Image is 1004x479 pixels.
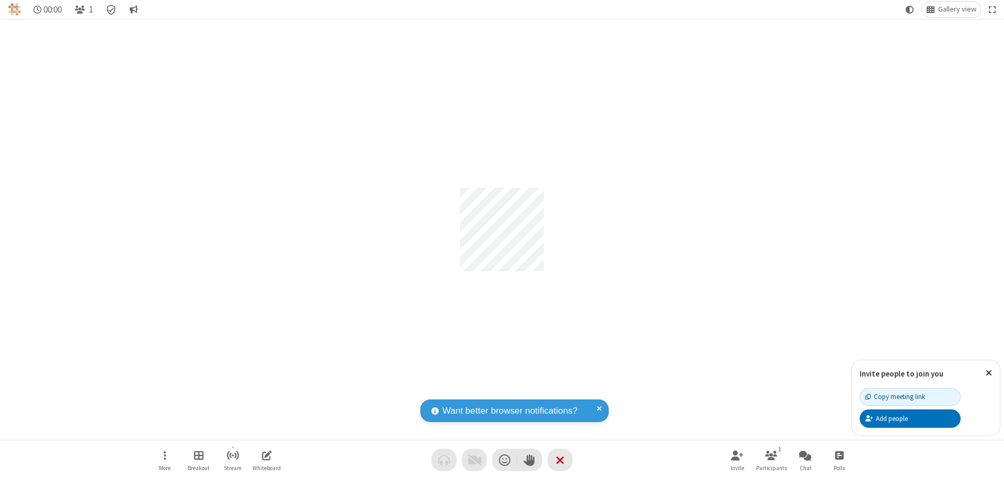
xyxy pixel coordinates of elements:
[790,445,821,475] button: Open chat
[188,465,210,471] span: Breakout
[860,369,943,379] label: Invite people to join you
[756,445,787,475] button: Open participant list
[442,404,577,418] span: Want better browser notifications?
[922,2,980,17] button: Change layout
[251,445,282,475] button: Open shared whiteboard
[70,2,97,17] button: Open participant list
[462,449,487,471] button: Video
[29,2,66,17] div: Timer
[547,449,573,471] button: End or leave meeting
[722,445,753,475] button: Invite participants (⌘+Shift+I)
[800,465,812,471] span: Chat
[902,2,918,17] button: Using system theme
[8,3,21,16] img: QA Selenium DO NOT DELETE OR CHANGE
[824,445,855,475] button: Open poll
[253,465,281,471] span: Whiteboard
[224,465,242,471] span: Stream
[517,449,542,471] button: Raise hand
[125,2,142,17] button: Conversation
[834,465,845,471] span: Polls
[149,445,180,475] button: Open menu
[860,388,961,406] button: Copy meeting link
[183,445,214,475] button: Manage Breakout Rooms
[731,465,744,471] span: Invite
[775,444,784,454] div: 1
[217,445,248,475] button: Start streaming
[985,2,1000,17] button: Fullscreen
[978,360,1000,386] button: Close popover
[89,5,93,15] span: 1
[860,409,961,427] button: Add people
[756,465,787,471] span: Participants
[938,5,976,14] span: Gallery view
[101,2,121,17] div: Meeting details Encryption enabled
[492,449,517,471] button: Send a reaction
[431,449,457,471] button: Audio problem - check your Internet connection or call by phone
[43,5,62,15] span: 00:00
[865,392,925,402] div: Copy meeting link
[159,465,170,471] span: More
